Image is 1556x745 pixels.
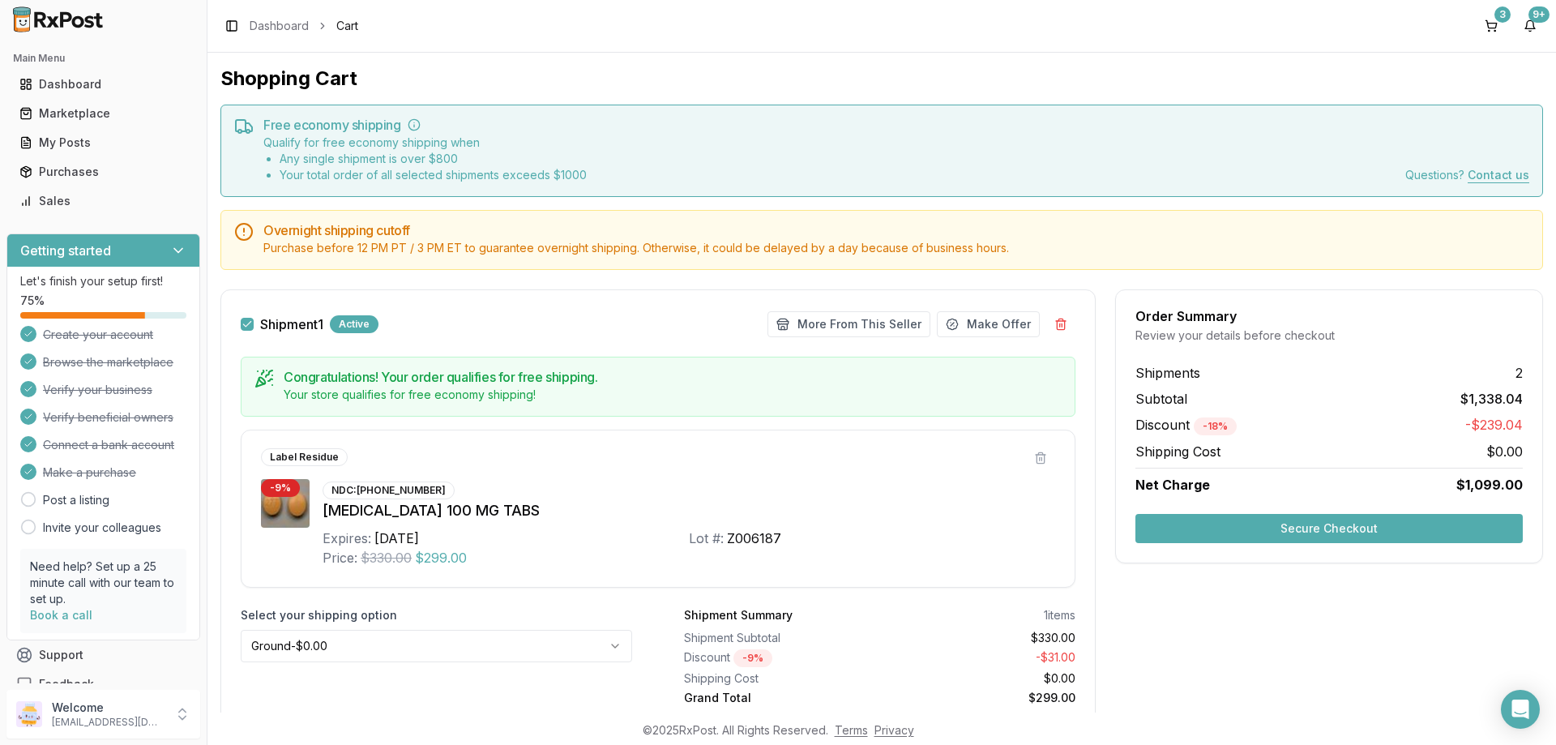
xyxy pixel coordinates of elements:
p: Let's finish your setup first! [20,273,186,289]
nav: breadcrumb [250,18,358,34]
span: Create your account [43,327,153,343]
div: Shipment Subtotal [684,630,874,646]
div: NDC: [PHONE_NUMBER] [323,482,455,499]
div: [DATE] [374,529,419,548]
span: Feedback [39,676,94,692]
div: My Posts [19,135,187,151]
h1: Shopping Cart [220,66,1543,92]
h5: Overnight shipping cutoff [263,224,1529,237]
a: Sales [13,186,194,216]
div: - 9 % [733,649,772,667]
button: Make Offer [937,311,1040,337]
div: $0.00 [887,670,1076,687]
span: 2 [1515,363,1523,383]
h5: Congratulations! Your order qualifies for free shipping. [284,370,1062,383]
button: Marketplace [6,101,200,126]
img: RxPost Logo [6,6,110,32]
button: 9+ [1517,13,1543,39]
div: $330.00 [887,630,1076,646]
span: $0.00 [1486,442,1523,461]
span: Verify beneficial owners [43,409,173,426]
h5: Free economy shipping [263,118,1529,131]
div: Dashboard [19,76,187,92]
span: Verify your business [43,382,152,398]
label: Select your shipping option [241,607,632,623]
div: Expires: [323,529,371,548]
div: Z006187 [727,529,781,548]
span: Browse the marketplace [43,354,173,370]
span: 75 % [20,293,45,309]
div: Marketplace [19,105,187,122]
div: - 9 % [261,479,300,497]
div: Questions? [1405,167,1529,183]
div: Order Summary [1135,310,1523,323]
a: Purchases [13,157,194,186]
div: 9+ [1528,6,1550,23]
span: Shipping Cost [1135,442,1220,461]
span: Subtotal [1135,389,1187,409]
div: Purchase before 12 PM PT / 3 PM ET to guarantee overnight shipping. Otherwise, it could be delaye... [263,240,1529,256]
li: Any single shipment is over $ 800 [280,151,587,167]
a: Book a call [30,608,92,622]
div: - $31.00 [887,649,1076,667]
span: Shipments [1135,363,1200,383]
button: Sales [6,188,200,214]
button: Dashboard [6,71,200,97]
a: Post a listing [43,492,109,508]
img: User avatar [16,701,42,727]
span: Make a purchase [43,465,136,481]
h3: Getting started [20,241,111,260]
span: Net Charge [1135,477,1210,493]
div: Purchases [19,164,187,180]
div: Grand Total [684,690,874,706]
a: Invite your colleagues [43,520,161,536]
div: Open Intercom Messenger [1501,690,1540,729]
p: Welcome [52,700,165,716]
button: My Posts [6,130,200,156]
button: Purchases [6,159,200,185]
h2: Main Menu [13,52,194,65]
button: 3 [1478,13,1504,39]
div: Shipment Summary [684,607,793,623]
button: Secure Checkout [1135,514,1523,543]
div: Discount [684,649,874,667]
button: Support [6,640,200,670]
p: Need help? Set up a 25 minute call with our team to set up. [30,559,177,607]
div: 1 items [1044,607,1075,623]
a: Dashboard [13,70,194,99]
div: 3 [1494,6,1511,23]
span: -$239.04 [1465,415,1523,435]
div: Sales [19,193,187,209]
a: My Posts [13,128,194,157]
div: Price: [323,548,357,567]
div: Shipping Cost [684,670,874,687]
span: $1,099.00 [1456,475,1523,495]
li: Your total order of all selected shipments exceeds $ 1000 [280,167,587,183]
a: Terms [835,723,868,737]
a: Dashboard [250,18,309,34]
button: More From This Seller [767,311,930,337]
span: Cart [336,18,358,34]
span: Discount [1135,417,1237,433]
div: Your store qualifies for free economy shipping! [284,387,1062,403]
span: Connect a bank account [43,437,174,453]
img: Januvia 100 MG TABS [261,479,310,528]
div: Label Residue [261,448,348,466]
p: [EMAIL_ADDRESS][DOMAIN_NAME] [52,716,165,729]
button: Feedback [6,670,200,699]
div: - 18 % [1194,417,1237,435]
div: Lot #: [689,529,724,548]
div: Active [330,315,378,333]
a: Marketplace [13,99,194,128]
span: $1,338.04 [1460,389,1523,409]
span: $299.00 [415,548,467,567]
div: $299.00 [887,690,1076,706]
a: Privacy [874,723,914,737]
div: [MEDICAL_DATA] 100 MG TABS [323,499,1055,522]
div: Qualify for free economy shipping when [263,135,587,183]
div: Review your details before checkout [1135,328,1523,344]
span: $330.00 [361,548,412,567]
span: Shipment 1 [260,318,323,331]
